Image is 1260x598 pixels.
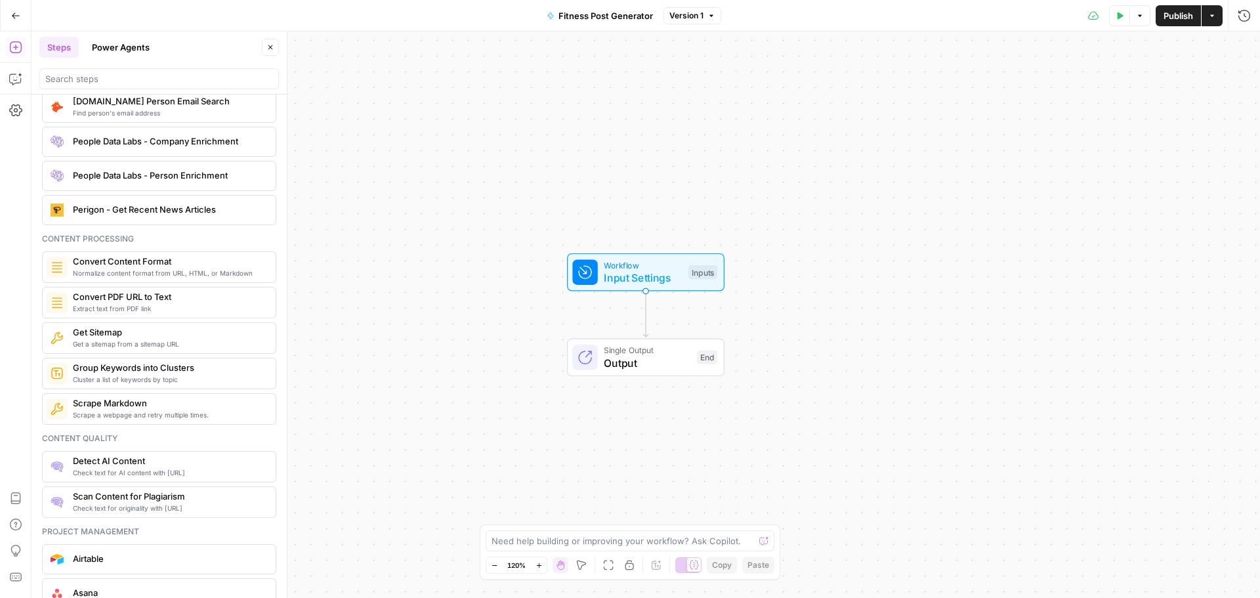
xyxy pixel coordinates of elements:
button: Copy [707,557,737,574]
span: Extract text from PDF link [73,303,265,314]
span: Scrape a webpage and retry multiple times. [73,410,265,420]
span: Copy [712,559,732,571]
span: Group Keywords into Clusters [73,361,265,374]
button: Version 1 [663,7,721,24]
div: Inputs [688,265,717,280]
span: Single Output [604,344,690,356]
span: Publish [1164,9,1193,22]
img: 0h7jksvol0o4df2od7a04ivbg1s0 [51,460,64,473]
img: jlmgu399hrhymlku2g1lv3es8mdc [51,402,64,416]
span: People Data Labs - Person Enrichment [73,169,265,182]
span: Output [604,355,690,371]
img: f4ipyughhjoltrt2pmrkdvcgegex [51,331,64,345]
g: Edge from start to end [643,291,648,337]
span: Paste [747,559,769,571]
span: Airtable [73,552,265,565]
img: g05n0ak81hcbx2skfcsf7zupj8nr [51,496,64,509]
button: Paste [742,557,774,574]
img: jle3u2szsrfnwtkz0xrwrcblgop0 [51,203,64,217]
button: Publish [1156,5,1201,26]
span: Input Settings [604,270,682,286]
button: Steps [39,37,79,58]
span: Workflow [604,259,682,271]
div: Content quality [42,433,276,444]
span: Perigon - Get Recent News Articles [73,203,265,216]
span: People Data Labs - Company Enrichment [73,135,265,148]
div: End [697,351,717,365]
input: Search steps [45,72,273,85]
img: o3r9yhbrn24ooq0tey3lueqptmfj [51,261,64,274]
span: Version 1 [669,10,703,22]
span: Scrape Markdown [73,396,265,410]
img: pda2t1ka3kbvydj0uf1ytxpc9563 [51,100,64,114]
div: Content processing [42,233,276,245]
button: Fitness Post Generator [539,5,661,26]
img: lpaqdqy7dn0qih3o8499dt77wl9d [51,135,64,148]
span: Get Sitemap [73,326,265,339]
img: 14hgftugzlhicq6oh3k7w4rc46c1 [51,367,64,380]
span: Convert Content Format [73,255,265,268]
span: Fitness Post Generator [558,9,653,22]
span: Scan Content for Plagiarism [73,490,265,503]
span: Normalize content format from URL, HTML, or Markdown [73,268,265,278]
div: Single OutputOutputEnd [524,339,768,377]
span: Check text for AI content with [URL] [73,467,265,478]
span: Find person's email address [73,108,265,118]
span: Get a sitemap from a sitemap URL [73,339,265,349]
span: [DOMAIN_NAME] Person Email Search [73,95,265,108]
span: Convert PDF URL to Text [73,290,265,303]
img: rmubdrbnbg1gnbpnjb4bpmji9sfb [51,169,64,182]
div: Project management [42,526,276,538]
span: Cluster a list of keywords by topic [73,374,265,385]
span: Detect AI Content [73,454,265,467]
span: 120% [507,560,526,570]
img: 62yuwf1kr9krw125ghy9mteuwaw4 [51,296,64,309]
button: Power Agents [84,37,157,58]
span: Check text for originality with [URL] [73,503,265,513]
img: airtable_oauth_icon.png [51,554,64,565]
div: WorkflowInput SettingsInputs [524,253,768,291]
